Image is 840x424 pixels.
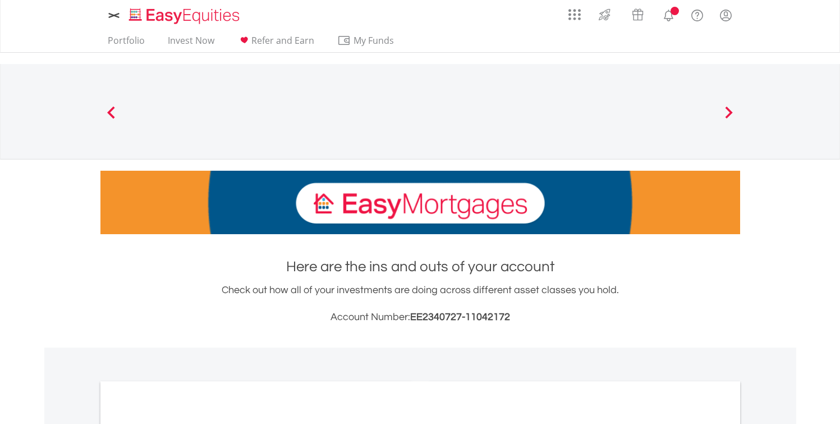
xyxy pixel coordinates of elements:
[251,34,314,47] span: Refer and Earn
[628,6,647,24] img: vouchers-v2.svg
[163,35,219,52] a: Invest Now
[127,7,244,25] img: EasyEquities_Logo.png
[621,3,654,24] a: Vouchers
[654,3,683,25] a: Notifications
[595,6,614,24] img: thrive-v2.svg
[125,3,244,25] a: Home page
[100,171,740,234] img: EasyMortage Promotion Banner
[233,35,319,52] a: Refer and Earn
[410,312,510,322] span: EE2340727-11042172
[100,282,740,325] div: Check out how all of your investments are doing across different asset classes you hold.
[561,3,588,21] a: AppsGrid
[100,309,740,325] h3: Account Number:
[337,33,411,48] span: My Funds
[568,8,581,21] img: grid-menu-icon.svg
[100,257,740,277] h1: Here are the ins and outs of your account
[683,3,712,25] a: FAQ's and Support
[712,3,740,28] a: My Profile
[103,35,149,52] a: Portfolio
